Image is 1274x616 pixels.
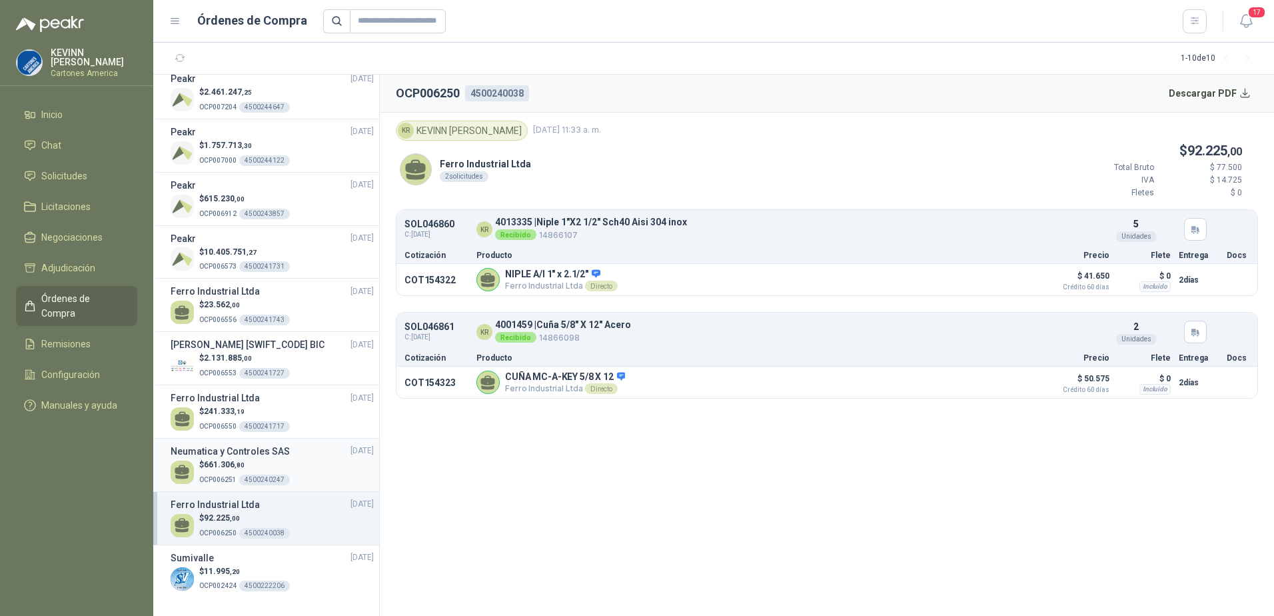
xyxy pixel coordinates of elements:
span: 241.333 [204,407,245,416]
span: ,25 [242,89,252,96]
span: ,00 [230,515,240,522]
h3: Ferro Industrial Ltda [171,284,260,299]
a: Configuración [16,362,137,387]
p: $ [199,193,290,205]
span: [DATE] [350,179,374,191]
span: Crédito 60 días [1043,387,1109,393]
span: C: [DATE] [404,332,454,343]
span: [DATE] [350,445,374,457]
img: Company Logo [171,567,194,591]
div: 4500240247 [239,475,290,485]
a: Licitaciones [16,194,137,219]
p: IVA [1074,174,1154,187]
div: Directo [585,383,617,394]
span: 2.131.885 [204,353,252,363]
p: $ 0 [1117,371,1171,387]
h3: Peakr [171,231,196,246]
p: $ [1074,141,1242,161]
span: OCP006556 [199,316,237,323]
span: Remisiones [41,337,91,351]
a: Peakr[DATE] Company Logo$1.757.713,30OCP0070004500244122 [171,125,374,167]
h2: OCP006250 [396,84,460,103]
img: Logo peakr [16,16,84,32]
span: [DATE] [350,73,374,85]
div: 4500241731 [239,261,290,272]
span: Configuración [41,367,100,382]
p: $ [199,246,290,259]
span: 661.306 [204,460,245,469]
h3: [PERSON_NAME] [SWIFT_CODE] BIC [171,337,324,352]
p: $ [199,405,290,418]
div: 4500241727 [239,368,290,379]
p: $ [199,565,290,578]
p: 4013335 | Niple 1"X2 1/2" Sch40 Aisi 304 inox [495,217,687,227]
p: CUÑA MC-A-KEY 5/8 X 12 [505,371,625,383]
div: 4500241743 [239,315,290,325]
p: SOL046861 [404,322,454,332]
div: Directo [585,281,617,291]
img: Company Logo [171,195,194,218]
span: OCP006553 [199,369,237,377]
a: Ferro Industrial Ltda[DATE] $241.333,19OCP0065504500241717 [171,391,374,433]
a: [PERSON_NAME] [SWIFT_CODE] BIC[DATE] Company Logo$2.131.885,00OCP0065534500241727 [171,337,374,379]
div: Recibido [495,332,536,343]
div: Incluido [1139,384,1171,395]
span: [DATE] [350,125,374,138]
p: Ferro Industrial Ltda [440,157,531,171]
span: [DATE] [350,285,374,298]
span: OCP006250 [199,529,237,537]
p: Flete [1117,354,1171,362]
span: Crédito 60 días [1043,284,1109,291]
span: ,27 [247,249,257,256]
a: Peakr[DATE] Company Logo$10.405.751,27OCP0065734500241731 [171,231,374,273]
h3: Peakr [171,178,196,193]
a: Ferro Industrial Ltda[DATE] $23.562,00OCP0065564500241743 [171,284,374,326]
div: 2 solicitudes [440,171,488,182]
div: 4500240038 [465,85,529,101]
span: OCP007204 [199,103,237,111]
span: Inicio [41,107,63,122]
span: 11.995 [204,567,240,576]
p: 2 días [1179,272,1219,288]
p: Producto [476,354,1035,362]
p: Precio [1043,354,1109,362]
a: Peakr[DATE] Company Logo$615.230,00OCP0069124500243857 [171,178,374,220]
span: 92.225 [1187,143,1242,159]
p: $ [199,512,290,525]
a: Órdenes de Compra [16,286,137,326]
p: 14866107 [495,228,687,242]
span: 10.405.751 [204,247,257,257]
div: KR [398,123,414,139]
span: OCP007000 [199,157,237,164]
span: ,00 [1227,145,1242,158]
h3: Peakr [171,125,196,139]
p: Cotización [404,354,468,362]
div: Recibido [495,229,536,240]
span: Negociaciones [41,230,103,245]
span: ,30 [242,142,252,149]
a: Chat [16,133,137,158]
p: Entrega [1179,354,1219,362]
p: $ [199,139,290,152]
h1: Órdenes de Compra [197,11,307,30]
span: [DATE] [350,392,374,405]
p: Flete [1117,251,1171,259]
p: Cartones America [51,69,137,77]
span: OCP006251 [199,476,237,483]
span: Chat [41,138,61,153]
p: Entrega [1179,251,1219,259]
span: 1.757.713 [204,141,252,150]
span: Licitaciones [41,199,91,214]
a: Negociaciones [16,225,137,250]
span: OCP006573 [199,263,237,270]
p: 2 [1133,319,1139,334]
img: Company Logo [171,354,194,377]
p: Total Bruto [1074,161,1154,174]
h3: Peakr [171,71,196,86]
a: Ferro Industrial Ltda[DATE] $92.225,00OCP0062504500240038 [171,497,374,539]
button: Descargar PDF [1161,80,1259,107]
p: $ [199,86,290,99]
a: Manuales y ayuda [16,393,137,418]
a: Sumivalle[DATE] Company Logo$11.995,20OCP0024244500222206 [171,551,374,593]
a: Neumatica y Controles SAS[DATE] $661.306,80OCP0062514500240247 [171,444,374,486]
